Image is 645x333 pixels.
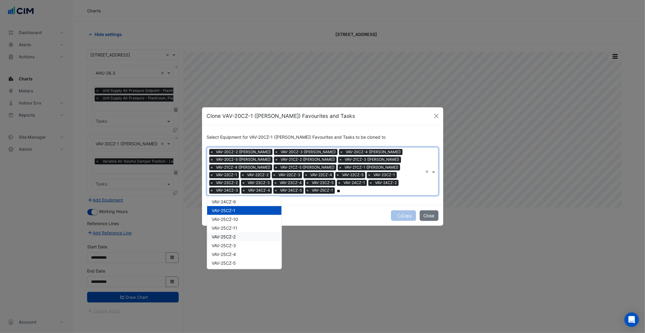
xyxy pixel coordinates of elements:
[215,172,239,178] span: VAV-22CZ-1
[432,112,441,121] button: Close
[309,172,334,178] span: VAV-22CZ-4
[305,180,311,186] span: ×
[304,172,309,178] span: ×
[341,172,365,178] span: VAV-22CZ-5
[212,260,236,266] span: VAV-25CZ-5
[240,172,246,178] span: ×
[207,196,282,269] div: Options List
[374,180,399,186] span: VAV-24CZ-2
[215,180,239,186] span: VAV-23CZ-2
[311,187,335,193] span: VAV-25CZ-1
[207,135,438,140] h6: Select Equipment for VAV-20CZ-1 ([PERSON_NAME]) Favourites and Tasks to be cloned to
[279,157,337,163] span: VAV-21CZ-2 ([PERSON_NAME])
[274,164,279,170] span: ×
[367,172,372,178] span: ×
[209,172,215,178] span: ×
[209,157,215,163] span: ×
[215,187,240,193] span: VAV-24CZ-3
[241,187,247,193] span: ×
[209,149,215,155] span: ×
[212,243,236,248] span: VAV-25CZ-3
[209,180,215,186] span: ×
[212,208,236,213] span: VAV-25CZ-1
[420,210,438,221] button: Close
[339,149,344,155] span: ×
[209,187,215,193] span: ×
[212,199,236,204] span: VAV-24CZ-9
[338,157,344,163] span: ×
[215,157,272,163] span: VAV-20CZ-5 ([PERSON_NAME])
[212,252,236,257] span: VAV-25CZ-4
[279,164,336,170] span: VAV-21CZ-5 ([PERSON_NAME])
[272,172,277,178] span: ×
[279,149,337,155] span: VAV-20CZ-3 ([PERSON_NAME])
[338,164,343,170] span: ×
[215,149,272,155] span: VAV-20CZ-2 ([PERSON_NAME])
[624,312,639,327] div: Open Intercom Messenger
[305,187,311,193] span: ×
[274,149,279,155] span: ×
[212,234,236,239] span: VAV-25CZ-2
[311,180,335,186] span: VAV-23CZ-5
[246,172,270,178] span: VAV-22CZ-2
[273,180,279,186] span: ×
[215,164,272,170] span: VAV-21CZ-4 ([PERSON_NAME])
[344,149,402,155] span: VAV-20CZ-4 ([PERSON_NAME])
[279,187,304,193] span: VAV-24CZ-5
[343,164,400,170] span: VAV-21CZ-1 ([PERSON_NAME])
[207,112,355,120] h5: Clone VAV-20CZ-1 ([PERSON_NAME]) Favourites and Tasks
[277,172,302,178] span: VAV-22CZ-3
[335,172,341,178] span: ×
[273,187,279,193] span: ×
[212,217,238,222] span: VAV-25CZ-10
[337,180,342,186] span: ×
[279,180,304,186] span: VAV-23CZ-4
[372,172,397,178] span: VAV-23CZ-1
[368,180,374,186] span: ×
[342,180,367,186] span: VAV-24CZ-1
[246,180,272,186] span: VAV-23CZ-3
[425,168,431,175] span: Clear
[274,157,279,163] span: ×
[212,225,238,231] span: VAV-25CZ-11
[209,164,215,170] span: ×
[241,180,246,186] span: ×
[344,157,401,163] span: VAV-21CZ-3 ([PERSON_NAME])
[247,187,272,193] span: VAV-24CZ-4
